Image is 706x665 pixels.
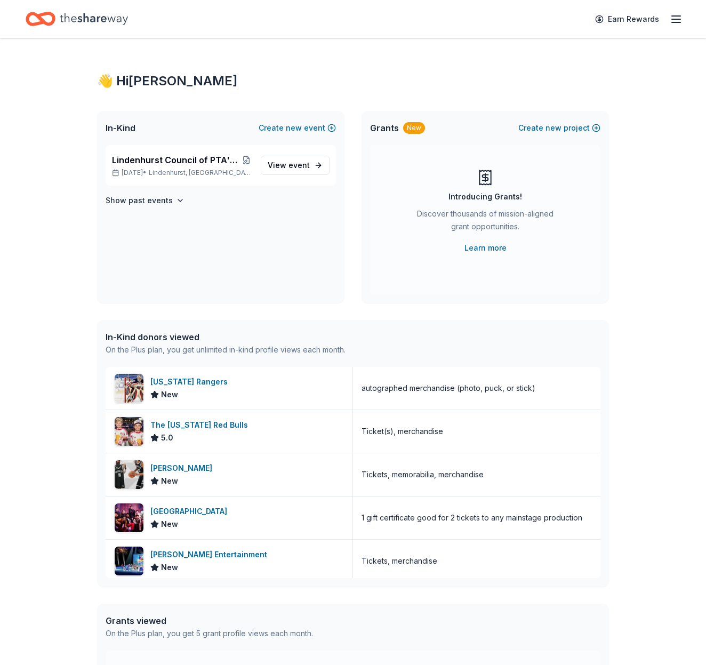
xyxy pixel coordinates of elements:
img: Image for Plaza's Broadway Long Island [115,503,143,532]
a: Earn Rewards [589,10,665,29]
div: Tickets, merchandise [362,555,437,567]
h4: Show past events [106,194,173,207]
a: Learn more [464,242,507,254]
div: New [403,122,425,134]
div: Tickets, memorabilia, merchandise [362,468,484,481]
span: In-Kind [106,122,135,134]
img: Image for The New York Red Bulls [115,417,143,446]
div: Discover thousands of mission-aligned grant opportunities. [413,207,558,237]
div: Introducing Grants! [448,190,522,203]
div: [PERSON_NAME] Entertainment [150,548,271,561]
img: Image for New York Rangers [115,374,143,403]
button: Createnewevent [259,122,336,134]
img: Image for Feld Entertainment [115,547,143,575]
div: The [US_STATE] Red Bulls [150,419,252,431]
span: New [161,475,178,487]
div: [PERSON_NAME] [150,462,216,475]
div: autographed merchandise (photo, puck, or stick) [362,382,535,395]
a: Home [26,6,128,31]
span: Grants [370,122,399,134]
button: Show past events [106,194,184,207]
p: [DATE] • [112,169,252,177]
div: 👋 Hi [PERSON_NAME] [97,73,609,90]
span: 5.0 [161,431,173,444]
img: Image for Brooklyn Nets [115,460,143,489]
div: Grants viewed [106,614,313,627]
div: Ticket(s), merchandise [362,425,443,438]
div: [US_STATE] Rangers [150,375,232,388]
span: new [545,122,561,134]
span: Lindenhurst, [GEOGRAPHIC_DATA] [149,169,252,177]
span: New [161,388,178,401]
span: Lindenhurst Council of PTA's "Bright Futures" Fundraiser [112,154,241,166]
div: [GEOGRAPHIC_DATA] [150,505,231,518]
span: New [161,518,178,531]
a: View event [261,156,330,175]
div: On the Plus plan, you get unlimited in-kind profile views each month. [106,343,346,356]
span: View [268,159,310,172]
span: New [161,561,178,574]
span: new [286,122,302,134]
button: Createnewproject [518,122,600,134]
span: event [288,161,310,170]
div: In-Kind donors viewed [106,331,346,343]
div: On the Plus plan, you get 5 grant profile views each month. [106,627,313,640]
div: 1 gift certificate good for 2 tickets to any mainstage production [362,511,582,524]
